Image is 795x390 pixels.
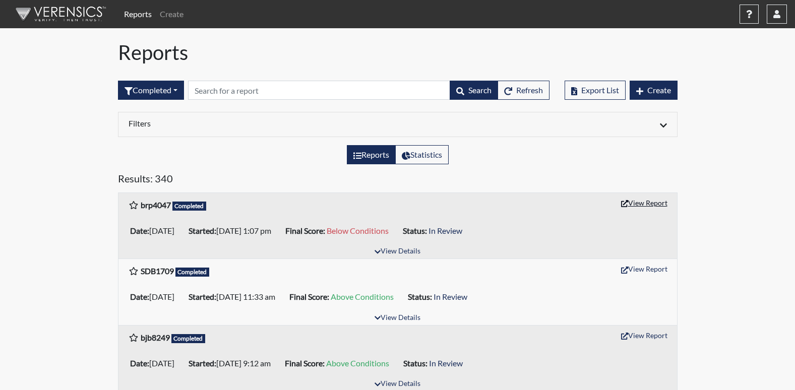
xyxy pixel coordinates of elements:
b: Status: [403,226,427,235]
h1: Reports [118,40,678,64]
b: Started: [189,226,216,235]
li: [DATE] 11:33 am [185,289,285,305]
button: Export List [565,81,626,100]
button: Refresh [498,81,549,100]
li: [DATE] [126,355,185,371]
a: Create [156,4,188,24]
b: Status: [403,358,427,368]
button: View Report [617,261,672,277]
button: View Report [617,195,672,211]
b: Final Score: [285,358,325,368]
h6: Filters [129,118,390,128]
a: Reports [120,4,156,24]
b: Started: [189,358,216,368]
span: Above Conditions [331,292,394,301]
b: Final Score: [289,292,329,301]
b: Date: [130,226,149,235]
b: Date: [130,358,149,368]
li: [DATE] [126,223,185,239]
b: Status: [408,292,432,301]
li: [DATE] 1:07 pm [185,223,281,239]
label: View the list of reports [347,145,396,164]
span: Completed [171,334,206,343]
button: Create [630,81,678,100]
span: In Review [429,358,463,368]
span: Below Conditions [327,226,389,235]
b: Final Score: [285,226,325,235]
span: Completed [175,268,210,277]
span: Create [647,85,671,95]
b: brp4047 [141,200,171,210]
span: Export List [581,85,619,95]
button: View Details [370,245,425,258]
div: Click to expand/collapse filters [121,118,675,131]
span: Search [468,85,492,95]
label: View statistics about completed interviews [395,145,449,164]
b: Date: [130,292,149,301]
button: View Details [370,311,425,325]
div: Filter by interview status [118,81,184,100]
b: SDB1709 [141,266,174,276]
li: [DATE] 9:12 am [185,355,281,371]
button: View Report [617,328,672,343]
button: Search [450,81,498,100]
b: Started: [189,292,216,301]
span: In Review [434,292,467,301]
h5: Results: 340 [118,172,678,188]
button: Completed [118,81,184,100]
input: Search by Registration ID, Interview Number, or Investigation Name. [188,81,450,100]
b: bjb8249 [141,333,170,342]
li: [DATE] [126,289,185,305]
span: Refresh [516,85,543,95]
span: In Review [429,226,462,235]
span: Completed [172,202,207,211]
span: Above Conditions [326,358,389,368]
